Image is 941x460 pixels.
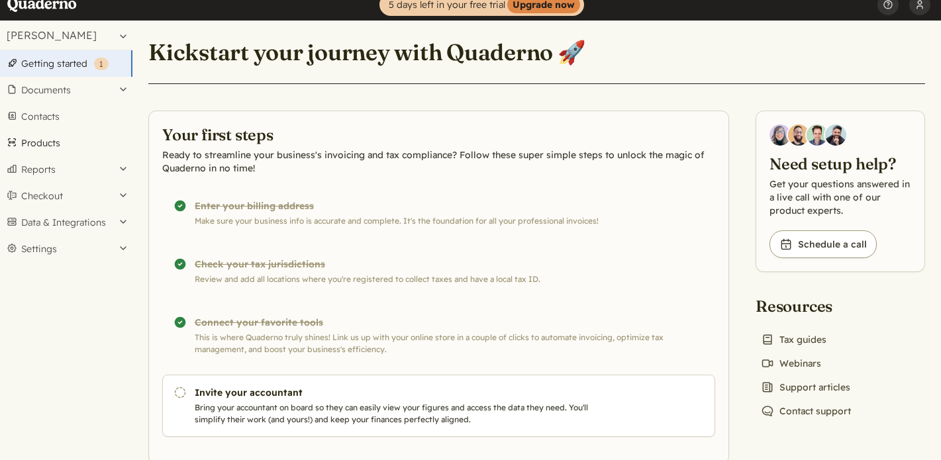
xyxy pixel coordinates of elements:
h2: Need setup help? [769,154,911,175]
p: Get your questions answered in a live call with one of our product experts. [769,177,911,217]
span: 1 [99,59,103,69]
a: Schedule a call [769,230,877,258]
a: Tax guides [756,330,832,349]
p: Ready to streamline your business's invoicing and tax compliance? Follow these super simple steps... [162,148,715,175]
a: Contact support [756,402,856,420]
h3: Invite your accountant [195,386,615,399]
img: Diana Carrasco, Account Executive at Quaderno [769,124,791,146]
a: Support articles [756,378,856,396]
p: Bring your accountant on board so they can easily view your figures and access the data they need... [195,402,615,426]
a: Webinars [756,354,826,373]
h1: Kickstart your journey with Quaderno 🚀 [148,38,586,66]
img: Javier Rubio, DevRel at Quaderno [825,124,846,146]
a: Invite your accountant Bring your accountant on board so they can easily view your figures and ac... [162,375,715,437]
h2: Resources [756,296,856,317]
h2: Your first steps [162,124,715,146]
img: Jairo Fumero, Account Executive at Quaderno [788,124,809,146]
img: Ivo Oltmans, Business Developer at Quaderno [807,124,828,146]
